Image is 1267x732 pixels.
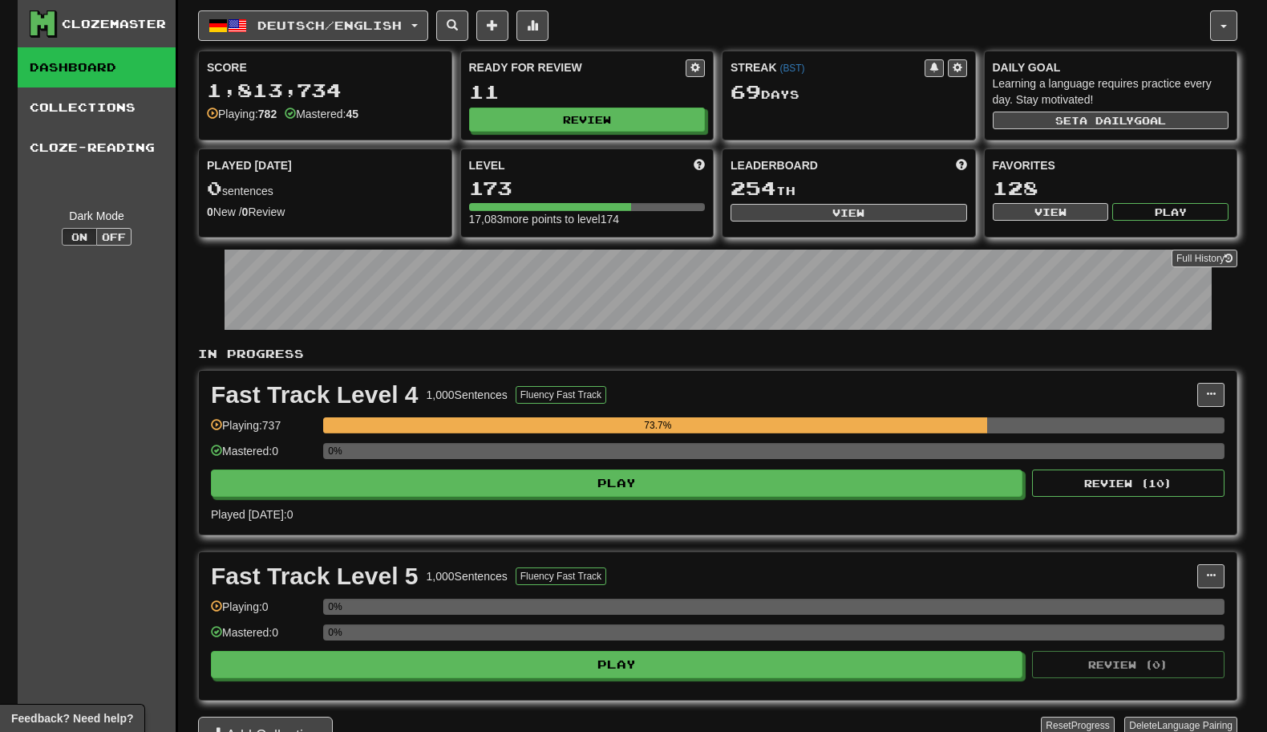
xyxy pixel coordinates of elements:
div: 173 [469,178,706,198]
span: 69 [731,80,761,103]
div: sentences [207,178,443,199]
button: Review (0) [1032,651,1224,678]
a: Cloze-Reading [18,128,176,168]
button: Seta dailygoal [993,112,1229,129]
div: Mastered: 0 [211,624,315,651]
div: 11 [469,82,706,102]
span: Language Pairing [1157,720,1233,731]
div: 1,000 Sentences [427,568,508,584]
button: Add sentence to collection [476,10,508,41]
div: Playing: 737 [211,417,315,444]
span: 254 [731,177,776,199]
button: Fluency Fast Track [516,386,606,404]
div: Clozemaster [62,16,166,32]
div: Dark Mode [30,208,164,224]
span: a daily [1079,115,1134,126]
div: Playing: [207,106,277,122]
strong: 45 [346,108,358,120]
div: Day s [731,82,967,103]
button: Fluency Fast Track [516,567,606,585]
button: Review (10) [1032,470,1224,497]
span: Score more points to level up [694,157,705,173]
span: Played [DATE]: 0 [211,508,293,521]
div: Learning a language requires practice every day. Stay motivated! [993,75,1229,108]
button: Deutsch/English [198,10,428,41]
span: This week in points, UTC [956,157,967,173]
div: 1,000 Sentences [427,387,508,403]
p: In Progress [198,346,1237,362]
div: Favorites [993,157,1229,173]
a: (BST) [779,63,804,74]
div: Mastered: 0 [211,443,315,470]
strong: 782 [258,108,277,120]
span: Progress [1071,720,1110,731]
div: 73.7% [328,417,987,433]
div: Ready for Review [469,59,686,75]
a: Full History [1172,250,1237,267]
div: 128 [993,178,1229,198]
div: Fast Track Level 4 [211,383,419,407]
div: Mastered: [285,106,358,122]
button: Off [96,228,132,246]
div: Fast Track Level 5 [211,564,419,588]
div: Playing: 0 [211,599,315,625]
button: View [731,204,967,222]
button: Play [1112,203,1229,221]
strong: 0 [242,205,249,218]
div: Score [207,59,443,75]
button: On [62,228,97,246]
div: New / Review [207,204,443,220]
span: Open feedback widget [11,710,133,726]
a: Dashboard [18,47,176,87]
button: Review [469,108,706,132]
div: 17,083 more points to level 174 [469,211,706,227]
strong: 0 [207,205,213,218]
button: More stats [516,10,548,41]
button: Search sentences [436,10,468,41]
button: Play [211,470,1022,497]
button: View [993,203,1109,221]
button: Play [211,651,1022,678]
div: th [731,178,967,199]
span: Leaderboard [731,157,818,173]
div: 1,813,734 [207,80,443,100]
div: Streak [731,59,925,75]
span: Level [469,157,505,173]
div: Daily Goal [993,59,1229,75]
span: 0 [207,177,222,199]
a: Collections [18,87,176,128]
span: Deutsch / English [257,18,402,32]
span: Played [DATE] [207,157,292,173]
